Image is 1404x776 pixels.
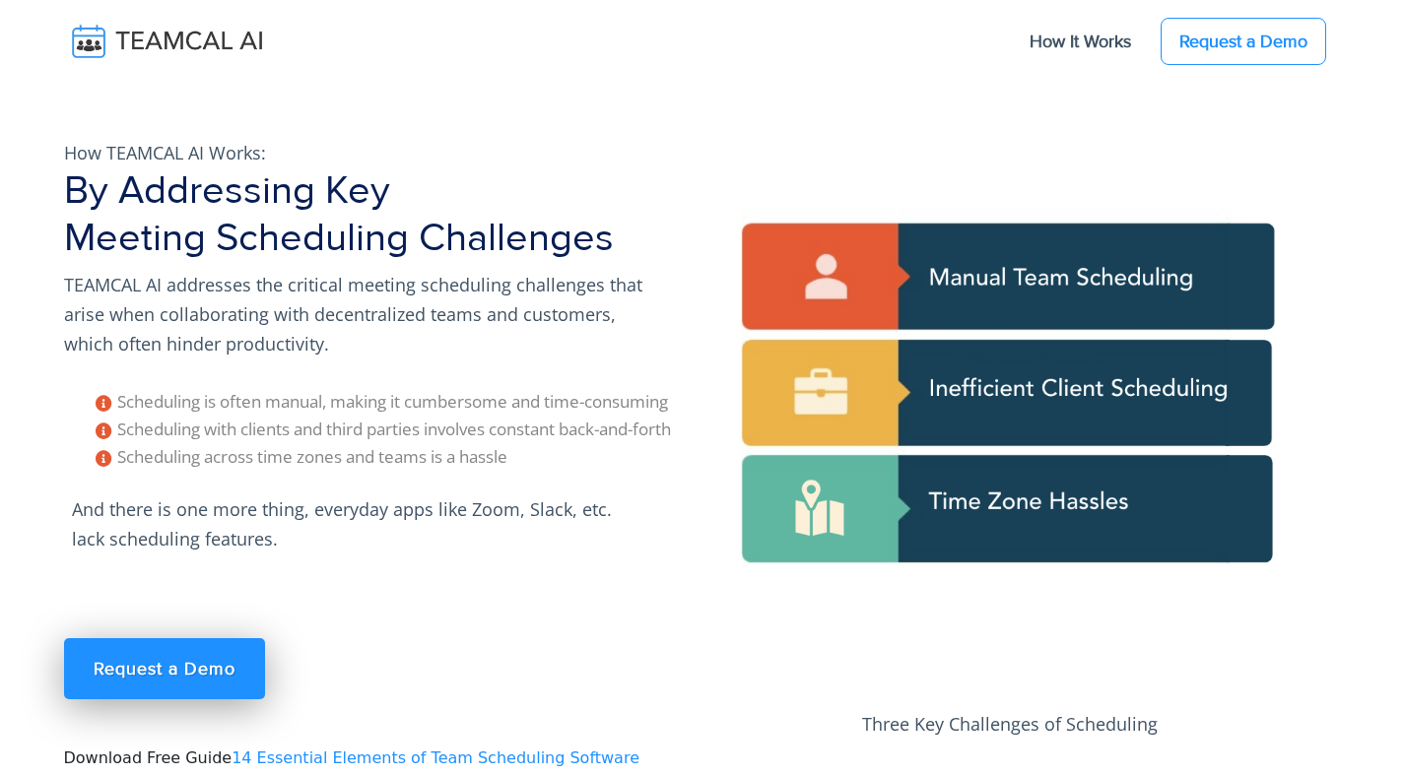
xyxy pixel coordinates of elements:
[714,118,1305,709] img: pic
[64,270,655,358] p: TEAMCAL AI addresses the critical meeting scheduling challenges that arise when collaborating wit...
[1161,18,1326,65] a: Request a Demo
[714,709,1305,739] p: Three Key Challenges of Scheduling
[96,443,691,471] li: Scheduling across time zones and teams is a hassle
[64,638,265,699] a: Request a Demo
[96,388,691,416] li: Scheduling is often manual, making it cumbersome and time-consuming
[1010,21,1151,62] a: How It Works
[96,416,691,443] li: Scheduling with clients and third parties involves constant back-and-forth
[232,748,639,767] a: 14 Essential Elements of Team Scheduling Software
[64,486,655,561] p: And there is one more thing, everyday apps like Zoom, Slack, etc. lack scheduling features.
[64,167,691,262] h1: By Addressing Key Meeting Scheduling Challenges
[64,138,655,167] p: How TEAMCAL AI Works:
